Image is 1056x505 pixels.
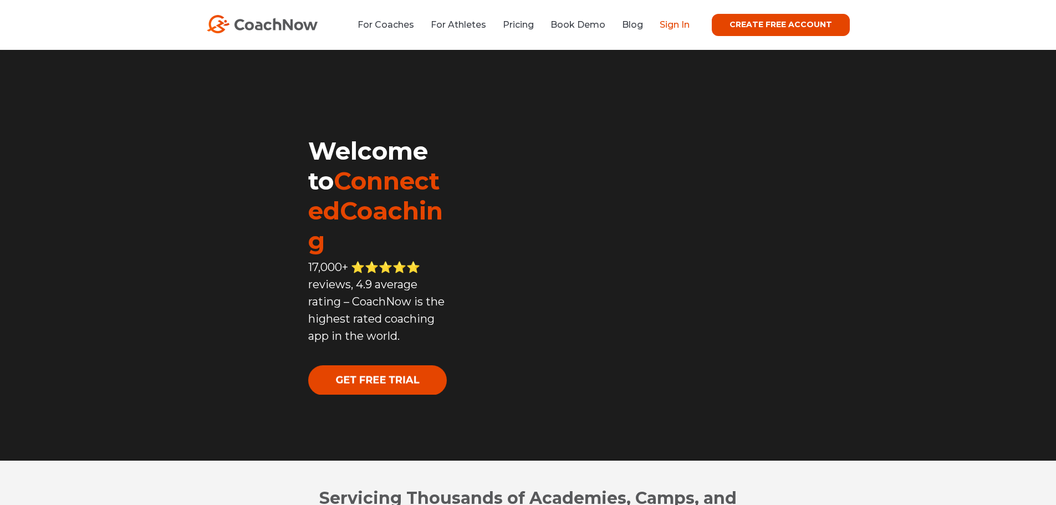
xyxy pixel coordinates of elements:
h1: Welcome to [308,136,448,256]
a: Pricing [503,19,534,30]
span: ConnectedCoaching [308,166,443,256]
a: Sign In [660,19,690,30]
img: GET FREE TRIAL [308,365,447,395]
a: Blog [622,19,643,30]
a: CREATE FREE ACCOUNT [712,14,850,36]
a: Book Demo [550,19,605,30]
a: For Athletes [431,19,486,30]
span: 17,000+ ⭐️⭐️⭐️⭐️⭐️ reviews, 4.9 average rating – CoachNow is the highest rated coaching app in th... [308,261,445,343]
img: CoachNow Logo [207,15,318,33]
a: For Coaches [358,19,414,30]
